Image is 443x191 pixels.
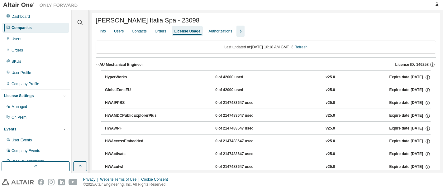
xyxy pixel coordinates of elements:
div: Authorizations [208,29,232,34]
div: HWAcufwh [105,164,161,170]
div: 0 of 2147483647 used [215,164,271,170]
span: [PERSON_NAME] Italia Spa - 23098 [96,17,199,24]
div: 0 of 2147483647 used [215,139,271,144]
div: GlobalZoneEU [105,87,161,93]
div: Users [12,37,21,42]
div: License Usage [174,29,200,34]
div: Cookie Consent [141,177,171,182]
div: License Settings [4,93,34,98]
button: HWAIFPBS0 of 2147483647 usedv25.0Expire date:[DATE] [105,96,431,110]
div: Company Events [12,148,40,153]
div: 0 of 2147483647 used [215,151,271,157]
div: v25.0 [326,151,335,157]
div: 0 of 42000 used [215,75,271,80]
div: v25.0 [326,87,335,93]
div: Expire date: [DATE] [389,126,431,131]
div: v25.0 [326,139,335,144]
span: License ID: 146258 [395,62,429,67]
img: linkedin.svg [58,179,65,185]
div: HyperWorks [105,75,161,80]
div: Expire date: [DATE] [389,139,431,144]
div: Info [100,29,106,34]
img: facebook.svg [38,179,44,185]
button: HWActivate0 of 2147483647 usedv25.0Expire date:[DATE] [105,147,431,161]
div: Events [4,127,16,132]
div: SKUs [12,59,21,64]
button: HWAcufwh0 of 2147483647 usedv25.0Expire date:[DATE] [105,160,431,174]
img: youtube.svg [69,179,78,185]
div: v25.0 [326,126,335,131]
div: User Profile [12,70,31,75]
div: AU Mechanical Engineer [99,62,143,67]
div: Managed [12,104,27,109]
a: Refresh [294,45,307,49]
img: altair_logo.svg [2,179,34,185]
div: 0 of 2147483647 used [215,100,271,106]
div: v25.0 [326,164,335,170]
button: HyperWorks0 of 42000 usedv25.0Expire date:[DATE] [105,71,431,84]
div: 0 of 42000 used [215,87,271,93]
button: HWAccessEmbedded0 of 2147483647 usedv25.0Expire date:[DATE] [105,135,431,148]
div: 0 of 2147483647 used [215,126,271,131]
div: HWAMDCPublicExplorerPlus [105,113,161,119]
p: © 2025 Altair Engineering, Inc. All Rights Reserved. [83,182,172,187]
div: Expire date: [DATE] [389,113,431,119]
div: Company Profile [12,81,39,86]
div: Orders [12,48,23,53]
div: Product Downloads [12,159,44,164]
div: v25.0 [326,100,335,106]
div: Orders [155,29,166,34]
div: Users [114,29,124,34]
img: instagram.svg [48,179,55,185]
div: Expire date: [DATE] [389,87,431,93]
div: Contacts [132,29,146,34]
div: Expire date: [DATE] [389,164,431,170]
button: AU Mechanical EngineerLicense ID: 146258 [96,58,436,71]
button: HWAMDCPublicExplorerPlus0 of 2147483647 usedv25.0Expire date:[DATE] [105,109,431,123]
button: GlobalZoneEU0 of 42000 usedv25.0Expire date:[DATE] [105,83,431,97]
div: Website Terms of Use [100,177,141,182]
div: Expire date: [DATE] [389,151,431,157]
div: Dashboard [12,14,30,19]
div: HWAccessEmbedded [105,139,161,144]
img: Altair One [3,2,81,8]
div: Privacy [83,177,100,182]
div: On Prem [12,115,26,120]
div: v25.0 [326,113,335,119]
div: User Events [12,138,32,143]
div: HWActivate [105,151,161,157]
div: 0 of 2147483647 used [215,113,271,119]
div: HWAIFPBS [105,100,161,106]
div: Last updated at: [DATE] 10:18 AM GMT+3 [96,41,436,54]
div: v25.0 [326,75,335,80]
div: Expire date: [DATE] [389,100,431,106]
button: HWAWPF0 of 2147483647 usedv25.0Expire date:[DATE] [105,122,431,135]
div: Expire date: [DATE] [389,75,431,80]
div: Companies [12,25,32,30]
div: HWAWPF [105,126,161,131]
